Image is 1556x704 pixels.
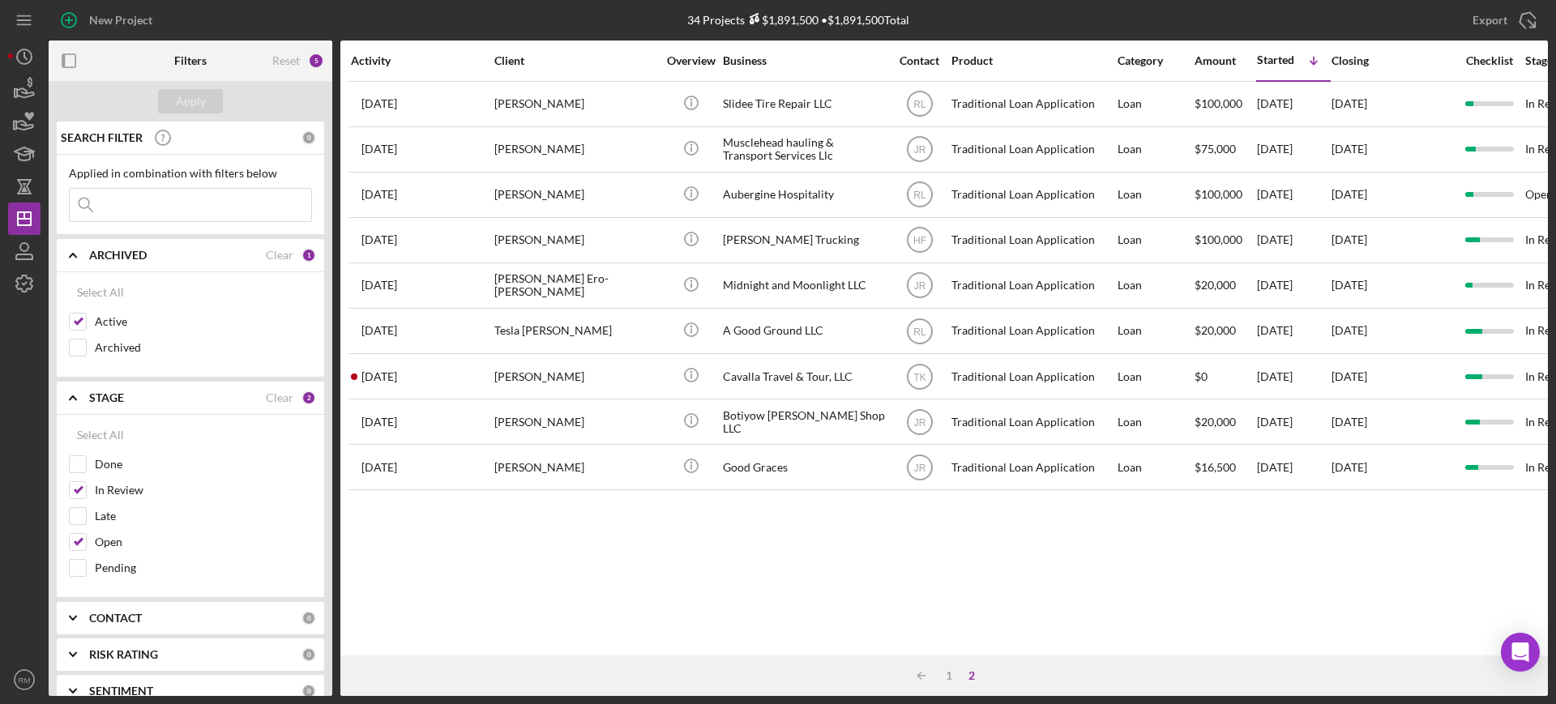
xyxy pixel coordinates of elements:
label: Late [95,508,312,524]
button: Select All [69,419,132,451]
div: $1,891,500 [745,13,819,27]
label: Pending [95,560,312,576]
text: JR [913,416,925,428]
div: Business [723,54,885,67]
div: Checklist [1455,54,1524,67]
span: $0 [1195,369,1208,383]
div: Traditional Loan Application [951,355,1114,398]
div: [DATE] [1257,355,1330,398]
span: $20,000 [1195,415,1236,429]
label: Open [95,534,312,550]
time: 2025-07-17 19:59 [361,233,397,246]
div: Select All [77,276,124,309]
span: $16,500 [1195,460,1236,474]
button: Export [1456,4,1548,36]
div: Open Intercom Messenger [1501,633,1540,672]
time: [DATE] [1332,96,1367,110]
b: Filters [174,54,207,67]
time: 2025-06-06 23:00 [361,370,397,383]
div: Closing [1332,54,1453,67]
time: [DATE] [1332,323,1367,337]
button: Select All [69,276,132,309]
div: [DATE] [1257,219,1330,262]
text: RL [913,99,926,110]
div: 0 [301,130,316,145]
label: In Review [95,482,312,498]
div: Musclehead hauling & Transport Services Llc [723,128,885,171]
div: Reset [272,54,300,67]
div: [PERSON_NAME] Ero-[PERSON_NAME] [494,264,656,307]
div: Traditional Loan Application [951,219,1114,262]
span: $75,000 [1195,142,1236,156]
time: [DATE] [1332,369,1367,383]
time: [DATE] [1332,415,1367,429]
time: 2025-02-22 21:38 [361,416,397,429]
div: 2 [301,390,316,405]
b: SEARCH FILTER [61,131,143,144]
div: [DATE] [1257,446,1330,489]
div: 0 [301,647,316,662]
div: Started [1257,53,1294,66]
div: [DATE] [1257,400,1330,443]
div: [DATE] [1257,128,1330,171]
div: Midnight and Moonlight LLC [723,264,885,307]
div: Traditional Loan Application [951,446,1114,489]
span: $20,000 [1195,323,1236,337]
span: $100,000 [1195,233,1242,246]
div: [PERSON_NAME] [494,446,656,489]
text: HF [913,235,926,246]
div: Clear [266,391,293,404]
div: Traditional Loan Application [951,128,1114,171]
div: Traditional Loan Application [951,309,1114,352]
label: Archived [95,339,312,356]
div: 1 [938,669,960,682]
div: Traditional Loan Application [951,173,1114,216]
time: [DATE] [1332,233,1367,246]
div: [PERSON_NAME] [494,83,656,126]
div: Loan [1118,400,1193,443]
time: 2025-04-22 19:13 [361,461,397,474]
div: 0 [301,684,316,698]
time: 2025-07-07 17:34 [361,188,397,201]
div: Client [494,54,656,67]
div: 34 Projects • $1,891,500 Total [687,13,909,27]
b: SENTIMENT [89,685,153,698]
div: Clear [266,249,293,262]
time: 2025-07-09 19:24 [361,324,397,337]
text: JR [913,144,925,156]
span: $100,000 [1195,187,1242,201]
div: A Good Ground LLC [723,309,885,352]
div: 0 [301,611,316,625]
b: CONTACT [89,612,142,625]
div: [DATE] [1257,264,1330,307]
div: Loan [1118,355,1193,398]
text: TK [913,371,925,382]
div: Traditional Loan Application [951,83,1114,126]
div: [PERSON_NAME] [494,400,656,443]
text: RM [19,676,31,685]
time: 2025-04-29 03:12 [361,279,397,292]
div: 1 [301,248,316,262]
div: Amount [1195,54,1255,67]
div: [PERSON_NAME] [494,173,656,216]
span: $20,000 [1195,278,1236,292]
text: RL [913,326,926,337]
div: Loan [1118,264,1193,307]
div: [DATE] [1257,83,1330,126]
button: RM [8,663,41,696]
div: [PERSON_NAME] [494,128,656,171]
label: Done [95,456,312,472]
div: [PERSON_NAME] [494,355,656,398]
div: Loan [1118,128,1193,171]
text: JR [913,280,925,292]
div: Select All [77,419,124,451]
div: [PERSON_NAME] [494,219,656,262]
div: Loan [1118,219,1193,262]
time: [DATE] [1332,187,1367,201]
text: JR [913,462,925,473]
div: Aubergine Hospitality [723,173,885,216]
div: 2 [960,669,983,682]
text: RL [913,190,926,201]
div: Traditional Loan Application [951,400,1114,443]
div: [DATE] [1257,309,1330,352]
